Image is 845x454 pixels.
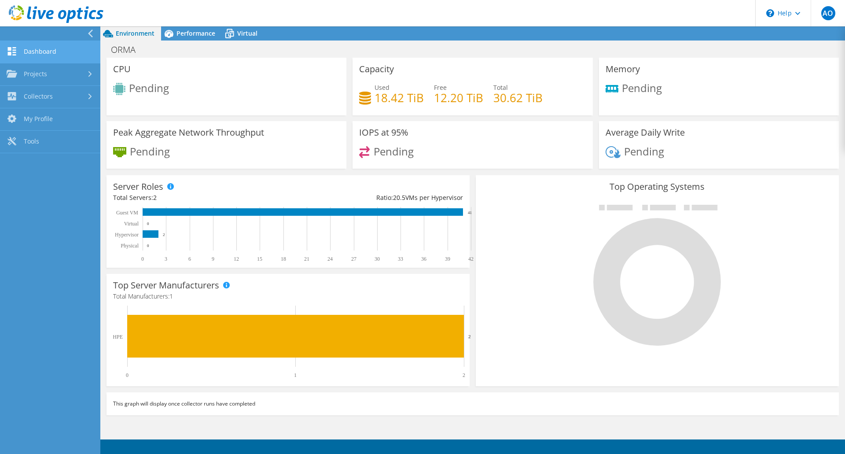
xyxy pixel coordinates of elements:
[434,83,447,92] span: Free
[234,256,239,262] text: 12
[147,244,149,248] text: 0
[107,45,149,55] h1: ORMA
[468,210,472,215] text: 41
[257,256,262,262] text: 15
[398,256,403,262] text: 33
[445,256,450,262] text: 39
[393,193,405,202] span: 20.5
[113,182,163,192] h3: Server Roles
[169,292,173,300] span: 1
[493,83,508,92] span: Total
[606,64,640,74] h3: Memory
[126,372,129,378] text: 0
[304,256,309,262] text: 21
[351,256,356,262] text: 27
[493,93,543,103] h4: 30.62 TiB
[375,256,380,262] text: 30
[374,144,414,158] span: Pending
[163,233,165,237] text: 2
[463,372,465,378] text: 2
[766,9,774,17] svg: \n
[327,256,333,262] text: 24
[821,6,835,20] span: AO
[124,221,139,227] text: Virtual
[129,81,169,95] span: Pending
[421,256,426,262] text: 36
[116,210,138,216] text: Guest VM
[212,256,214,262] text: 9
[288,193,463,203] div: Ratio: VMs per Hypervisor
[113,334,123,340] text: HPE
[624,144,664,158] span: Pending
[359,64,394,74] h3: Capacity
[294,372,297,378] text: 1
[147,221,149,226] text: 0
[281,256,286,262] text: 18
[622,80,662,95] span: Pending
[375,83,389,92] span: Used
[188,256,191,262] text: 6
[153,193,157,202] span: 2
[113,64,131,74] h3: CPU
[359,128,408,137] h3: IOPS at 95%
[113,292,463,301] h4: Total Manufacturers:
[606,128,685,137] h3: Average Daily Write
[107,392,839,415] div: This graph will display once collector runs have completed
[482,182,832,192] h3: Top Operating Systems
[468,334,471,339] text: 2
[176,29,215,37] span: Performance
[113,281,219,290] h3: Top Server Manufacturers
[434,93,483,103] h4: 12.20 TiB
[375,93,424,103] h4: 18.42 TiB
[130,144,170,158] span: Pending
[165,256,167,262] text: 3
[116,29,154,37] span: Environment
[115,232,139,238] text: Hypervisor
[113,193,288,203] div: Total Servers:
[141,256,144,262] text: 0
[113,128,264,137] h3: Peak Aggregate Network Throughput
[468,256,474,262] text: 42
[121,243,139,249] text: Physical
[237,29,257,37] span: Virtual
